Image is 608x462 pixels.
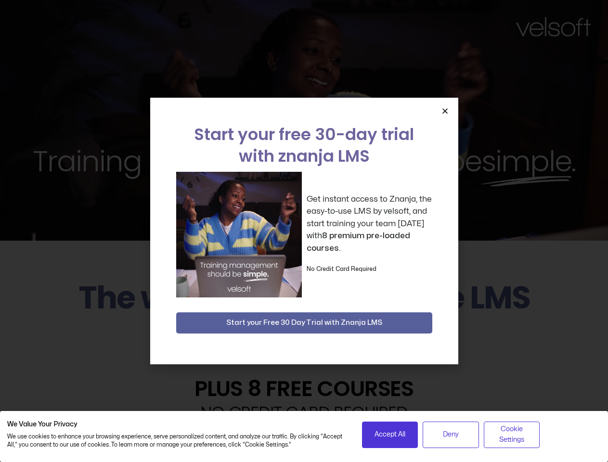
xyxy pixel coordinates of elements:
span: Cookie Settings [490,424,534,446]
h2: We Value Your Privacy [7,420,348,429]
p: We use cookies to enhance your browsing experience, serve personalized content, and analyze our t... [7,433,348,449]
span: Accept All [375,429,405,440]
span: Start your Free 30 Day Trial with Znanja LMS [226,317,382,329]
button: Deny all cookies [423,422,479,448]
strong: No Credit Card Required [307,266,376,272]
h2: Start your free 30-day trial with znanja LMS [176,124,432,167]
button: Start your Free 30 Day Trial with Znanja LMS [176,312,432,334]
strong: 8 premium pre-loaded courses [307,231,410,252]
button: Accept all cookies [362,422,418,448]
span: Deny [443,429,459,440]
p: Get instant access to Znanja, the easy-to-use LMS by velsoft, and start training your team [DATE]... [307,193,432,255]
button: Adjust cookie preferences [484,422,540,448]
a: Close [441,107,449,115]
img: a woman sitting at her laptop dancing [176,172,302,297]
